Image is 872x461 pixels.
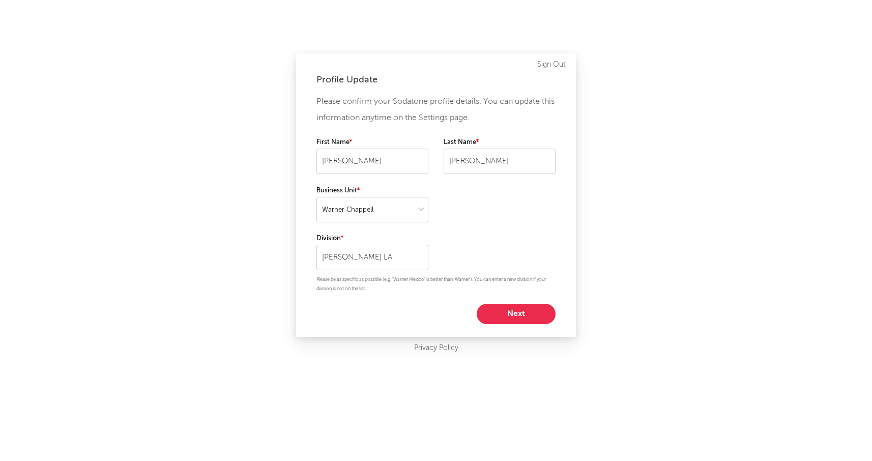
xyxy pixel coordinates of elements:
label: Last Name [444,136,556,149]
div: Profile Update [316,74,556,86]
label: First Name [316,136,428,149]
input: Your division [316,245,428,270]
input: Your first name [316,149,428,174]
button: Next [477,304,556,324]
p: Please be as specific as possible (e.g. 'Warner Mexico' is better than 'Warner'). You can enter a... [316,275,556,294]
label: Division [316,233,428,245]
a: Sign Out [537,59,566,71]
a: Privacy Policy [414,342,458,355]
label: Business Unit [316,185,428,197]
input: Your last name [444,149,556,174]
p: Please confirm your Sodatone profile details. You can update this information anytime on the Sett... [316,94,556,126]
